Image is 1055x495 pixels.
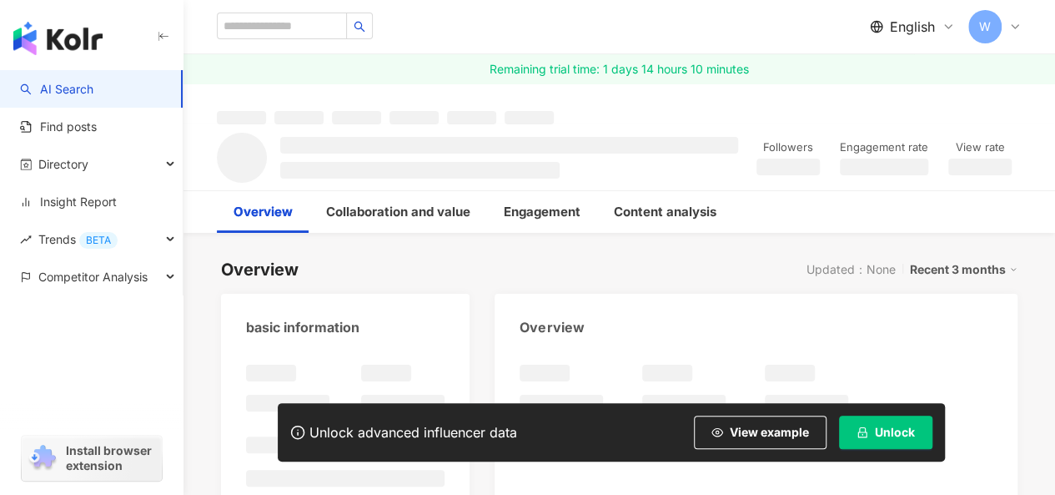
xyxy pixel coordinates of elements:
[79,232,118,249] div: BETA
[326,202,470,222] div: Collaboration and value
[22,436,162,481] a: chrome extensionInstall browser extension
[875,426,915,439] span: Unlock
[246,318,359,336] div: basic information
[183,54,1055,84] a: Remaining trial time: 1 days 14 hours 10 minutes
[20,194,117,210] a: Insight Report
[910,259,1017,280] div: Recent 3 months
[839,416,932,449] button: Unlock
[354,21,365,33] span: search
[730,426,809,439] span: View example
[756,139,820,156] div: Followers
[20,119,97,135] a: Find posts
[979,18,991,36] span: W
[221,258,299,281] div: Overview
[806,263,896,276] div: Updated：None
[948,139,1012,156] div: View rate
[27,445,58,472] img: chrome extension
[20,81,93,98] a: searchAI Search
[504,202,580,222] div: Engagement
[13,22,103,55] img: logo
[614,202,716,222] div: Content analysis
[890,18,935,36] span: English
[38,220,118,258] span: Trends
[309,424,517,441] div: Unlock advanced influencer data
[234,202,293,222] div: Overview
[38,258,148,295] span: Competitor Analysis
[840,139,928,156] div: Engagement rate
[694,416,826,449] button: View example
[66,443,157,473] span: Install browser extension
[857,427,868,438] span: lock
[38,145,88,183] span: Directory
[20,234,32,245] span: rise
[520,318,584,336] div: Overview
